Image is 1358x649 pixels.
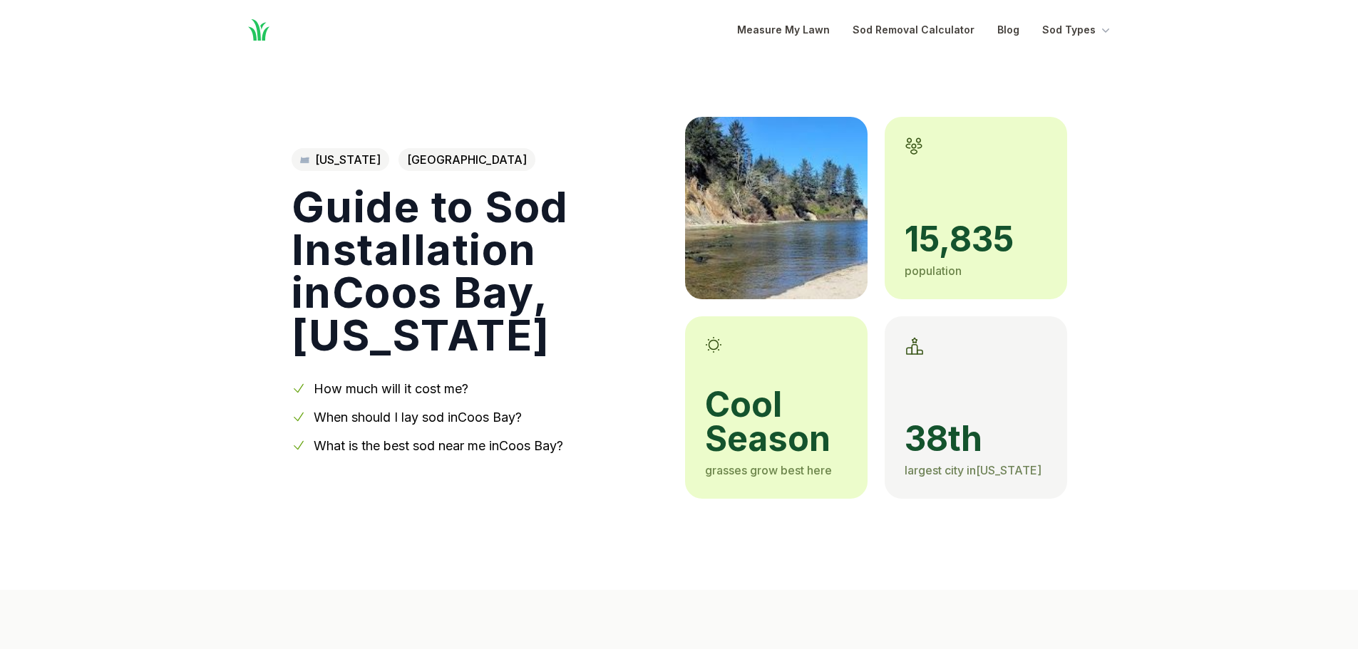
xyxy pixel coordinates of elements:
[853,21,974,38] a: Sod Removal Calculator
[685,117,868,299] img: A picture of Coos Bay
[314,410,522,425] a: When should I lay sod inCoos Bay?
[292,148,389,171] a: [US_STATE]
[905,222,1047,256] span: 15,835
[705,463,832,477] span: grasses grow best here
[905,264,962,278] span: population
[398,148,535,171] span: [GEOGRAPHIC_DATA]
[905,422,1047,456] span: 38th
[314,381,468,396] a: How much will it cost me?
[300,157,309,164] img: Oregon state outline
[905,463,1041,477] span: largest city in [US_STATE]
[737,21,830,38] a: Measure My Lawn
[314,438,563,453] a: What is the best sod near me inCoos Bay?
[705,388,848,456] span: cool season
[997,21,1019,38] a: Blog
[1042,21,1113,38] button: Sod Types
[292,185,662,356] h1: Guide to Sod Installation in Coos Bay , [US_STATE]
